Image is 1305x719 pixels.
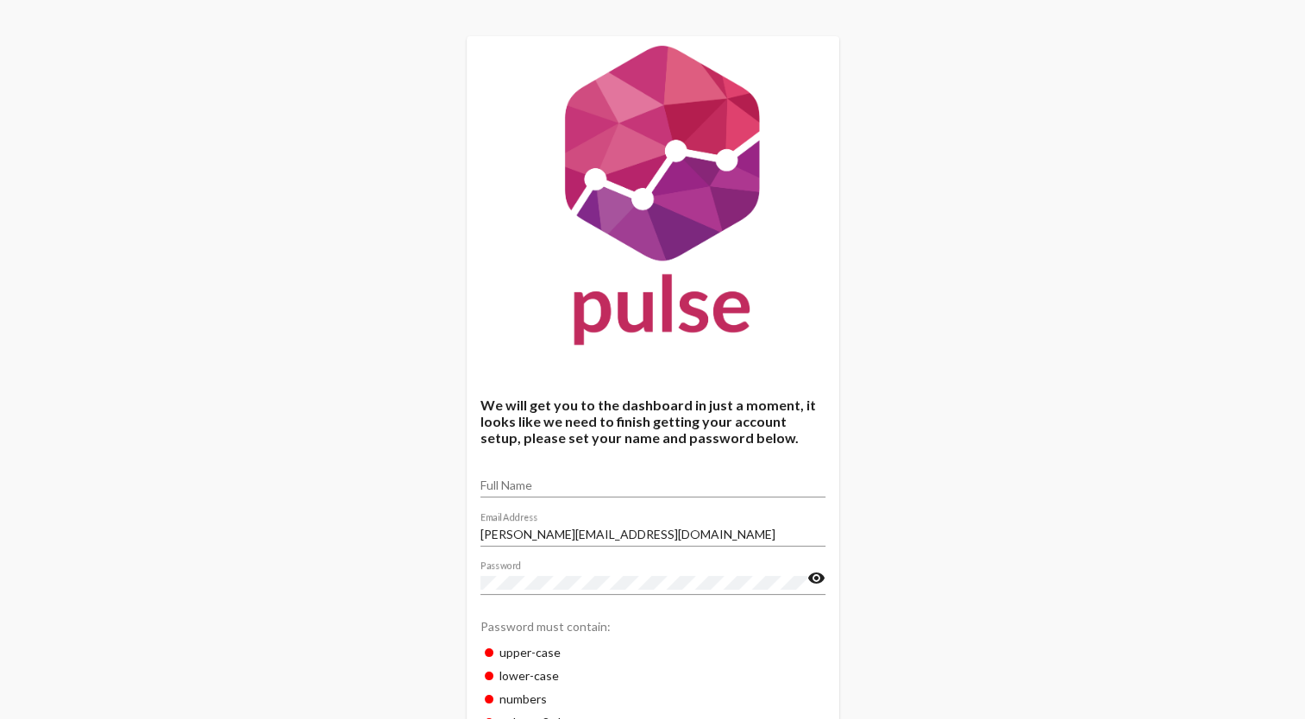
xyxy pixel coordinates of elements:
div: Password must contain: [480,610,825,641]
h4: We will get you to the dashboard in just a moment, it looks like we need to finish getting your a... [480,397,825,446]
div: numbers [480,687,825,710]
img: Pulse For Good Logo [467,36,839,362]
div: upper-case [480,641,825,664]
div: lower-case [480,664,825,687]
mat-icon: visibility [807,568,825,589]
